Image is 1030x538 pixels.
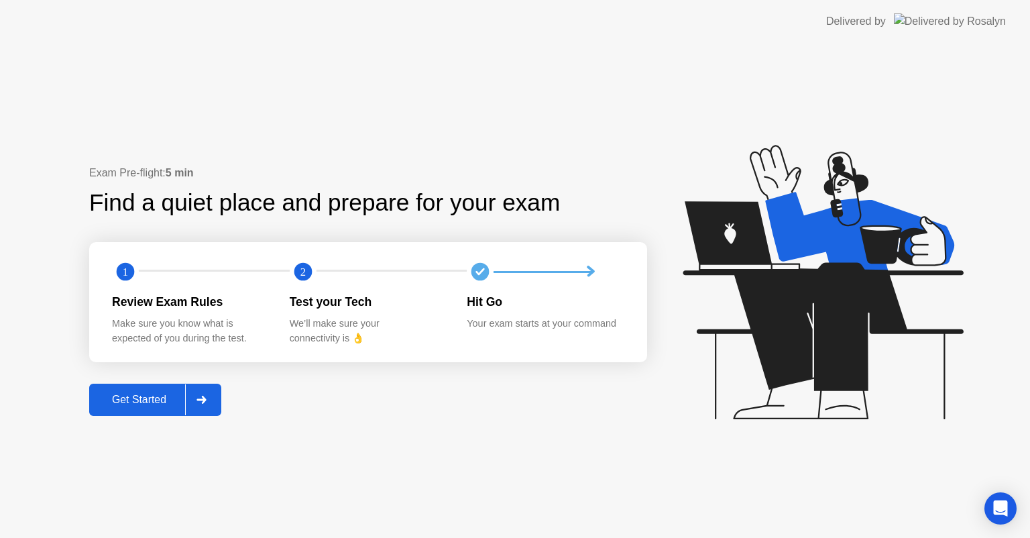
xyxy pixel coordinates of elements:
div: Make sure you know what is expected of you during the test. [112,317,268,345]
div: Hit Go [467,293,623,311]
img: Delivered by Rosalyn [894,13,1006,29]
div: Delivered by [826,13,886,30]
div: Test your Tech [290,293,446,311]
div: Open Intercom Messenger [984,492,1017,525]
div: Find a quiet place and prepare for your exam [89,185,562,221]
div: Your exam starts at your command [467,317,623,331]
text: 2 [300,266,306,278]
b: 5 min [166,167,194,178]
div: Exam Pre-flight: [89,165,647,181]
text: 1 [123,266,128,278]
div: Get Started [93,394,185,406]
div: We’ll make sure your connectivity is 👌 [290,317,446,345]
button: Get Started [89,384,221,416]
div: Review Exam Rules [112,293,268,311]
